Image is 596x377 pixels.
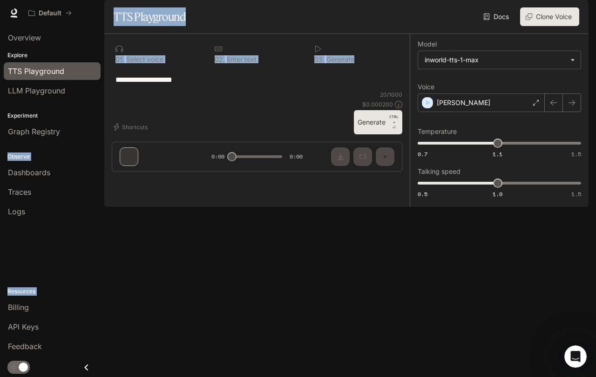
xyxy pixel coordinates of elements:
[418,51,581,69] div: inworld-tts-1-max
[325,56,354,63] p: Generate
[314,56,325,63] p: 0 3 .
[418,84,434,90] p: Voice
[389,114,399,125] p: CTRL +
[481,7,513,26] a: Docs
[112,119,151,134] button: Shortcuts
[437,98,490,107] p: [PERSON_NAME]
[418,150,427,158] span: 0.7
[571,150,581,158] span: 1.5
[418,128,457,135] p: Temperature
[418,190,427,198] span: 0.5
[425,55,566,65] div: inworld-tts-1-max
[418,168,461,175] p: Talking speed
[124,56,163,63] p: Select voice
[493,150,502,158] span: 1.1
[380,91,402,99] p: 20 / 1000
[389,114,399,131] p: ⏎
[362,100,393,108] p: $ 0.000200
[24,4,76,22] button: All workspaces
[571,190,581,198] span: 1.5
[564,345,587,368] iframe: Intercom live chat
[520,7,579,26] button: Clone Voice
[354,110,402,134] button: GenerateCTRL +⏎
[215,56,225,63] p: 0 2 .
[418,41,437,47] p: Model
[39,9,61,17] p: Default
[115,56,124,63] p: 0 1 .
[225,56,257,63] p: Enter text
[114,7,186,26] h1: TTS Playground
[493,190,502,198] span: 1.0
